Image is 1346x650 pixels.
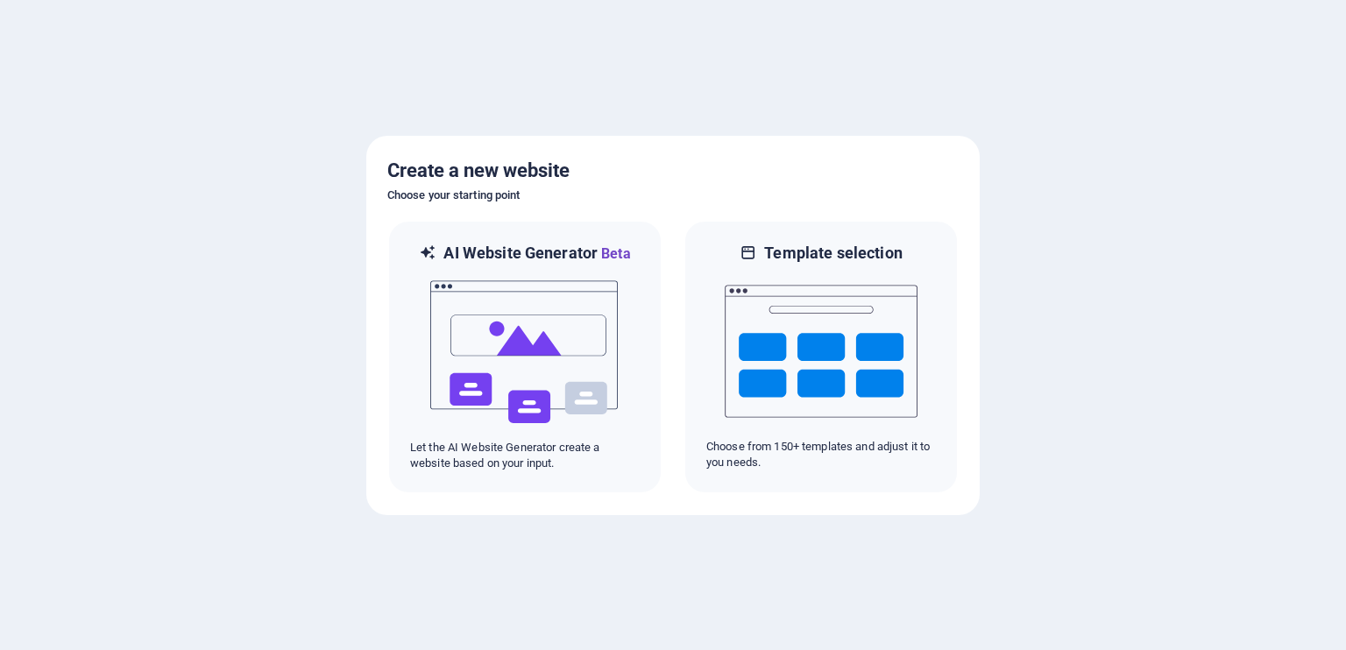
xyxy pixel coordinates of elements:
p: Let the AI Website Generator create a website based on your input. [410,440,640,471]
h5: Create a new website [387,157,959,185]
img: ai [429,265,621,440]
h6: Choose your starting point [387,185,959,206]
p: Choose from 150+ templates and adjust it to you needs. [706,439,936,470]
div: Template selectionChoose from 150+ templates and adjust it to you needs. [684,220,959,494]
div: AI Website GeneratorBetaaiLet the AI Website Generator create a website based on your input. [387,220,662,494]
h6: AI Website Generator [443,243,630,265]
span: Beta [598,245,631,262]
h6: Template selection [764,243,902,264]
